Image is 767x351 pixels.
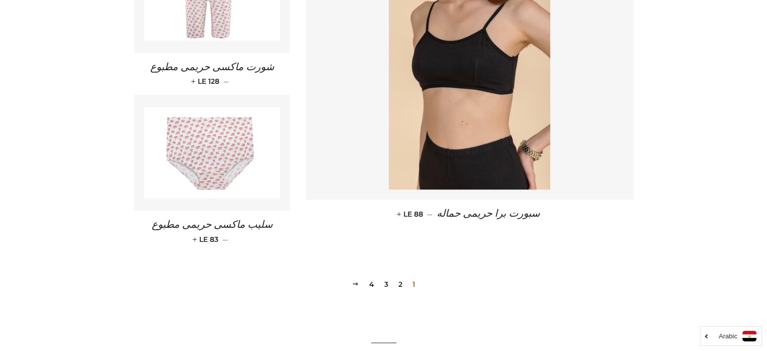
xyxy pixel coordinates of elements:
span: 1 [408,277,419,292]
a: 3 [380,277,392,292]
a: سليب ماكسى حريمى مطبوع — LE 83 [134,211,290,252]
a: 2 [394,277,406,292]
span: سليب ماكسى حريمى مطبوع [151,219,272,230]
i: Arabic [719,333,737,339]
span: LE 83 [194,235,218,244]
a: Arabic [705,331,756,341]
span: LE 128 [193,77,219,86]
span: LE 88 [399,210,423,219]
span: شورت ماكسى حريمى مطبوع [150,62,274,73]
a: 4 [365,277,378,292]
span: سبورت برا حريمى حماله [437,208,540,219]
a: سبورت برا حريمى حماله — LE 88 [306,199,633,228]
span: — [222,235,227,244]
span: — [427,210,433,219]
a: شورت ماكسى حريمى مطبوع — LE 128 [134,53,290,94]
span: — [223,77,229,86]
